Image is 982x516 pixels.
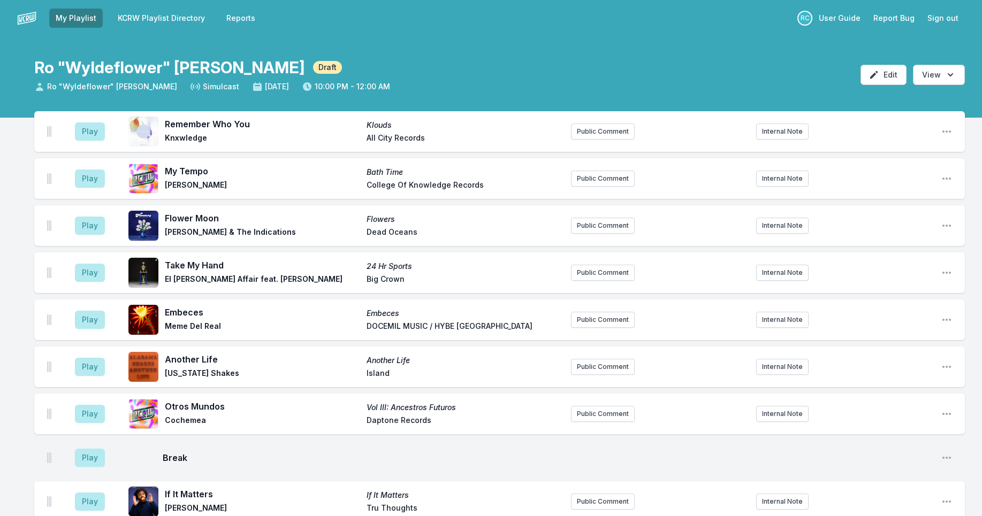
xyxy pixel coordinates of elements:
[111,9,211,28] a: KCRW Playlist Directory
[367,402,562,413] span: Vol III: Ancestros Futuros
[756,171,809,187] button: Internal Note
[941,409,952,419] button: Open playlist item options
[163,451,933,464] span: Break
[128,258,158,288] img: 24 Hr Sports
[367,490,562,500] span: If It Matters
[941,126,952,137] button: Open playlist item options
[941,220,952,231] button: Open playlist item options
[47,126,51,137] img: Drag Handle
[941,361,952,372] button: Open playlist item options
[367,261,562,272] span: 24 Hr Sports
[756,494,809,510] button: Internal Note
[47,452,51,463] img: Drag Handle
[921,9,965,28] button: Sign out
[49,9,103,28] a: My Playlist
[571,218,635,234] button: Public Comment
[252,81,289,92] span: [DATE]
[128,117,158,147] img: Klouds
[367,120,562,130] span: Klouds
[128,352,158,382] img: Another Life
[47,220,51,231] img: Drag Handle
[571,124,635,140] button: Public Comment
[756,359,809,375] button: Internal Note
[367,133,562,145] span: All City Records
[128,164,158,194] img: Bath Time
[571,494,635,510] button: Public Comment
[756,406,809,422] button: Internal Note
[313,61,342,74] span: Draft
[756,124,809,140] button: Internal Note
[367,180,562,192] span: College Of Knowledge Records
[165,212,360,225] span: Flower Moon
[75,358,105,376] button: Play
[165,227,360,240] span: [PERSON_NAME] & The Indications
[367,274,562,287] span: Big Crown
[812,9,867,28] a: User Guide
[367,368,562,381] span: Island
[34,58,305,77] h1: Ro "Wyldeflower" [PERSON_NAME]
[941,267,952,278] button: Open playlist item options
[165,165,360,178] span: My Tempo
[165,306,360,319] span: Embeces
[367,227,562,240] span: Dead Oceans
[165,415,360,428] span: Cochemea
[571,312,635,328] button: Public Comment
[941,173,952,184] button: Open playlist item options
[756,218,809,234] button: Internal Note
[165,400,360,413] span: Otros Mundos
[941,452,952,463] button: Open playlist item options
[861,65,907,85] button: Edit
[571,406,635,422] button: Public Comment
[128,305,158,335] img: Embeces
[47,496,51,507] img: Drag Handle
[128,211,158,241] img: Flowers
[571,265,635,281] button: Public Comment
[128,399,158,429] img: Vol III: Ancestros Futuros
[17,9,36,28] img: logo-white-87cec1fa9cbef997252546196dc51331.png
[75,492,105,511] button: Play
[367,503,562,515] span: Tru Thoughts
[367,321,562,334] span: DOCEMIL MUSIC / HYBE [GEOGRAPHIC_DATA]
[75,122,105,141] button: Play
[367,167,562,178] span: Bath Time
[75,264,105,282] button: Play
[47,173,51,184] img: Drag Handle
[571,171,635,187] button: Public Comment
[756,312,809,328] button: Internal Note
[571,359,635,375] button: Public Comment
[47,361,51,372] img: Drag Handle
[367,308,562,319] span: Embeces
[165,321,360,334] span: Meme Del Real
[190,81,239,92] span: Simulcast
[75,405,105,423] button: Play
[220,9,262,28] a: Reports
[75,449,105,467] button: Play
[75,217,105,235] button: Play
[165,503,360,515] span: [PERSON_NAME]
[913,65,965,85] button: Open options
[367,415,562,428] span: Daptone Records
[165,180,360,192] span: [PERSON_NAME]
[367,214,562,225] span: Flowers
[47,267,51,278] img: Drag Handle
[75,170,105,188] button: Play
[941,314,952,325] button: Open playlist item options
[165,118,360,130] span: Remember Who You
[165,488,360,500] span: If It Matters
[165,353,360,366] span: Another Life
[367,355,562,366] span: Another Life
[34,81,177,92] span: Ro "Wyldeflower" [PERSON_NAME]
[47,314,51,325] img: Drag Handle
[867,9,921,28] a: Report Bug
[47,409,51,419] img: Drag Handle
[165,368,360,381] span: [US_STATE] Shakes
[756,265,809,281] button: Internal Note
[797,11,812,26] p: Rocio Contreras
[165,274,360,287] span: El [PERSON_NAME] Affair feat. [PERSON_NAME]
[941,496,952,507] button: Open playlist item options
[165,133,360,145] span: Knxwledge
[75,311,105,329] button: Play
[165,259,360,272] span: Take My Hand
[302,81,390,92] span: 10:00 PM - 12:00 AM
